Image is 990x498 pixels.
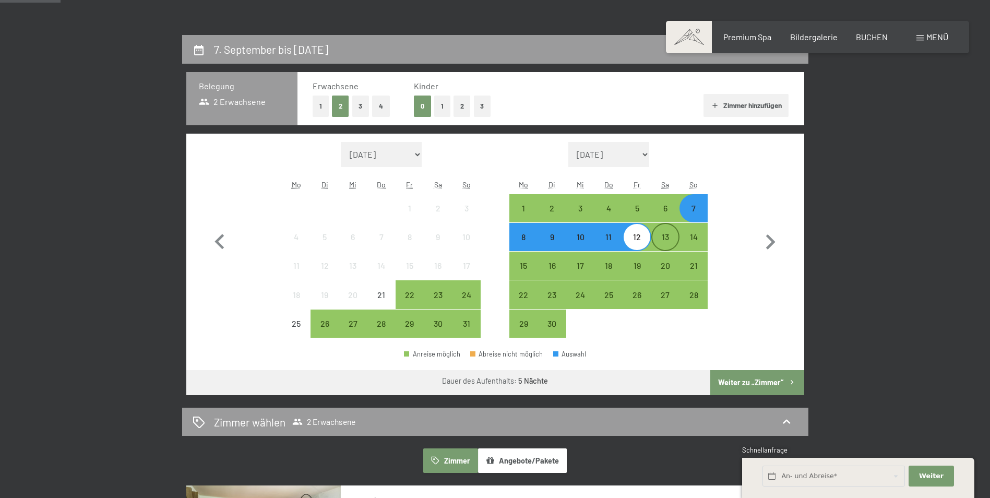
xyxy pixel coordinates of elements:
[312,291,338,317] div: 19
[566,194,594,222] div: Anreise möglich
[452,252,480,280] div: Sun Aug 17 2025
[548,180,555,189] abbr: Dienstag
[292,417,355,427] span: 2 Erwachsene
[594,194,623,222] div: Thu Sep 04 2025
[519,180,528,189] abbr: Montag
[703,94,789,117] button: Zimmer hinzufügen
[367,280,396,309] div: Thu Aug 21 2025
[623,252,651,280] div: Fri Sep 19 2025
[624,204,650,230] div: 5
[681,233,707,259] div: 14
[339,280,367,309] div: Anreise nicht möglich
[340,262,366,288] div: 13
[368,291,395,317] div: 21
[623,280,651,309] div: Anreise möglich
[566,252,594,280] div: Anreise möglich
[396,280,424,309] div: Anreise möglich
[339,310,367,338] div: Wed Aug 27 2025
[377,180,386,189] abbr: Donnerstag
[424,280,452,309] div: Sat Aug 23 2025
[397,262,423,288] div: 15
[679,252,708,280] div: Sun Sep 21 2025
[681,262,707,288] div: 21
[623,280,651,309] div: Fri Sep 26 2025
[538,194,566,222] div: Tue Sep 02 2025
[518,376,548,385] b: 5 Nächte
[651,223,679,251] div: Anreise möglich
[452,280,480,309] div: Anreise möglich
[566,280,594,309] div: Anreise möglich
[623,194,651,222] div: Anreise möglich
[396,252,424,280] div: Fri Aug 15 2025
[538,280,566,309] div: Anreise möglich
[651,223,679,251] div: Sat Sep 13 2025
[566,223,594,251] div: Anreise möglich
[313,96,329,117] button: 1
[282,280,311,309] div: Anreise nicht möglich
[623,194,651,222] div: Fri Sep 05 2025
[452,310,480,338] div: Sun Aug 31 2025
[509,223,538,251] div: Anreise möglich
[424,194,452,222] div: Sat Aug 02 2025
[425,319,451,346] div: 30
[478,448,567,472] button: Angebote/Pakete
[368,233,395,259] div: 7
[340,291,366,317] div: 20
[424,194,452,222] div: Anreise nicht möglich
[594,223,623,251] div: Thu Sep 11 2025
[367,310,396,338] div: Thu Aug 28 2025
[679,194,708,222] div: Sun Sep 07 2025
[214,414,285,430] h2: Zimmer wählen
[538,223,566,251] div: Tue Sep 09 2025
[396,223,424,251] div: Anreise nicht möglich
[452,252,480,280] div: Anreise nicht möglich
[652,262,678,288] div: 20
[723,32,771,42] a: Premium Spa
[282,223,311,251] div: Anreise nicht möglich
[396,310,424,338] div: Fri Aug 29 2025
[283,233,309,259] div: 4
[283,262,309,288] div: 11
[406,180,413,189] abbr: Freitag
[755,142,785,338] button: Nächster Monat
[679,280,708,309] div: Sun Sep 28 2025
[339,280,367,309] div: Wed Aug 20 2025
[856,32,888,42] a: BUCHEN
[651,194,679,222] div: Sat Sep 06 2025
[367,310,396,338] div: Anreise möglich
[623,223,651,251] div: Anreise möglich
[624,291,650,317] div: 26
[367,223,396,251] div: Thu Aug 07 2025
[651,280,679,309] div: Anreise möglich
[594,194,623,222] div: Anreise möglich
[283,291,309,317] div: 18
[404,351,460,358] div: Anreise möglich
[567,291,593,317] div: 24
[595,233,622,259] div: 11
[510,233,536,259] div: 8
[509,194,538,222] div: Anreise möglich
[434,180,442,189] abbr: Samstag
[604,180,613,189] abbr: Donnerstag
[396,194,424,222] div: Fri Aug 01 2025
[282,223,311,251] div: Mon Aug 04 2025
[424,223,452,251] div: Anreise nicht möglich
[453,291,479,317] div: 24
[454,96,471,117] button: 2
[396,223,424,251] div: Fri Aug 08 2025
[368,262,395,288] div: 14
[311,223,339,251] div: Tue Aug 05 2025
[567,262,593,288] div: 17
[538,310,566,338] div: Anreise möglich
[453,233,479,259] div: 10
[661,180,669,189] abbr: Samstag
[397,233,423,259] div: 8
[425,262,451,288] div: 16
[509,252,538,280] div: Anreise möglich
[372,96,390,117] button: 4
[414,81,438,91] span: Kinder
[199,96,266,108] span: 2 Erwachsene
[282,252,311,280] div: Anreise nicht möglich
[424,252,452,280] div: Sat Aug 16 2025
[539,204,565,230] div: 2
